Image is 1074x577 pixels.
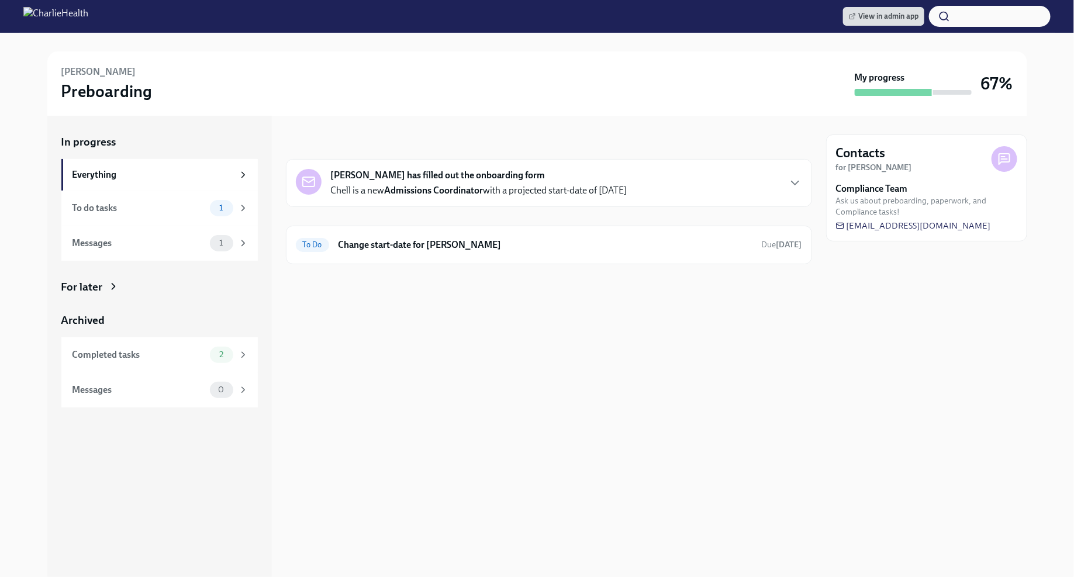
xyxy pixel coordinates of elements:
h4: Contacts [836,144,886,162]
strong: My progress [855,71,905,84]
div: For later [61,279,103,295]
a: [EMAIL_ADDRESS][DOMAIN_NAME] [836,220,991,232]
span: 0 [211,385,231,394]
span: 2 [212,350,230,359]
span: 1 [212,239,230,247]
div: In progress [286,134,341,150]
a: To DoChange start-date for [PERSON_NAME]Due[DATE] [296,236,802,254]
a: Archived [61,313,258,328]
h6: [PERSON_NAME] [61,65,136,78]
a: To do tasks1 [61,191,258,226]
strong: for [PERSON_NAME] [836,163,912,172]
strong: [DATE] [776,240,802,250]
a: For later [61,279,258,295]
strong: Compliance Team [836,182,908,195]
div: Everything [72,168,233,181]
a: Completed tasks2 [61,337,258,372]
a: In progress [61,134,258,150]
h3: Preboarding [61,81,153,102]
span: View in admin app [849,11,918,22]
span: Ask us about preboarding, paperwork, and Compliance tasks! [836,195,1017,217]
span: Due [762,240,802,250]
div: Completed tasks [72,348,205,361]
div: Messages [72,383,205,396]
span: 1 [212,203,230,212]
img: CharlieHealth [23,7,88,26]
strong: Admissions Coordinator [385,185,484,196]
div: Messages [72,237,205,250]
p: Chell is a new with a projected start-date of [DATE] [331,184,627,197]
a: Messages0 [61,372,258,407]
strong: [PERSON_NAME] has filled out the onboarding form [331,169,545,182]
h3: 67% [981,73,1013,94]
div: To do tasks [72,202,205,215]
span: September 12th, 2025 08:00 [762,239,802,250]
a: Everything [61,159,258,191]
h6: Change start-date for [PERSON_NAME] [339,239,752,251]
a: View in admin app [843,7,924,26]
span: To Do [296,240,329,249]
a: Messages1 [61,226,258,261]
